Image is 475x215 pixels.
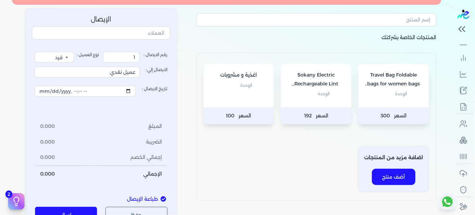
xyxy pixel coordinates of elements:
[40,123,55,130] span: 0.000
[40,154,55,161] span: 0.000
[32,27,170,39] input: العملاء
[210,71,267,80] p: اغذية و مشروبات
[395,89,407,98] span: الوحدة
[40,170,55,178] span: 0.000
[358,107,429,125] p: السعر
[372,169,415,185] button: أضف منتج
[196,33,436,53] p: المنتجات الخاصة بشركتك
[457,10,470,19] img: logo
[365,71,422,88] p: Travel Bag Foldable bags for women bags travel Gym Bag Large Capacity Waterproof Gym and Sports B...
[103,52,140,63] input: رقم الايصال :
[130,154,162,161] span: إجمالي الخصم
[281,107,351,125] p: السعر
[35,82,167,101] label: تاريخ الايصال :
[35,67,140,78] input: الايصال إلي:
[103,52,167,63] label: رقم الايصال :
[32,15,170,24] p: الإيصال
[35,52,74,63] select: نوع العميل :
[5,191,12,198] span: 2
[381,112,390,120] span: 300
[35,52,99,63] label: نوع العميل :
[32,27,170,42] button: العملاء
[240,81,252,90] span: الوحدة
[226,112,235,120] span: 100
[146,138,162,146] span: الضريبة
[196,13,436,29] button: إسم المنتج
[148,123,162,130] span: المبلغ
[288,71,345,88] p: Sokany Electric Rechargeable Lint Remover from Clothes wonder lint blue SK-866
[127,196,158,203] span: طباعة الإيصال
[40,138,55,146] span: 0.000
[203,107,274,125] p: السعر
[8,193,24,210] button: 2
[364,153,423,162] p: اضافة مزيد من المنتجات
[196,13,436,26] input: إسم المنتج
[143,170,162,178] span: الإجمالي
[35,63,167,82] label: الايصال إلي:
[318,89,330,98] span: الوحدة
[35,86,136,97] input: تاريخ الايصال :
[161,196,166,202] input: طباعة الإيصال
[304,112,312,120] span: 192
